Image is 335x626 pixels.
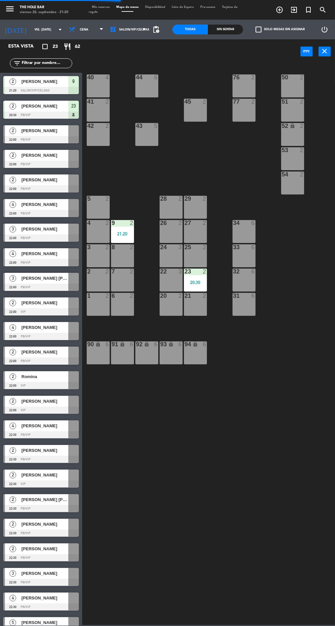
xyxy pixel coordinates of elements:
[300,74,304,80] div: 2
[256,27,261,32] span: check_box_outline_blank
[304,6,312,14] i: turned_in_not
[20,5,68,10] div: The Hole Bar
[21,176,68,183] span: [PERSON_NAME]
[41,43,49,50] i: crop_square
[256,27,305,32] label: Solo mesas sin asignar
[184,280,207,285] div: 20:30
[154,341,158,347] div: 6
[87,220,88,226] div: 4
[113,6,142,9] span: Mapa de mesas
[10,595,16,601] span: 4
[203,244,207,250] div: 2
[178,269,182,274] div: 3
[154,74,158,80] div: 6
[80,28,88,31] span: Cena
[185,293,185,299] div: 21
[63,43,71,50] i: restaurant
[21,545,68,552] span: [PERSON_NAME]
[185,269,185,274] div: 23
[21,472,68,478] span: [PERSON_NAME]
[303,47,311,55] i: power_input
[10,324,16,331] span: 4
[21,250,68,257] span: [PERSON_NAME]
[144,341,149,347] i: lock
[21,373,68,380] span: Romina
[21,496,68,503] span: [PERSON_NAME] [PERSON_NAME]
[130,220,134,226] div: 2
[10,177,16,183] span: 2
[10,521,16,528] span: 2
[300,123,304,129] div: 2
[203,196,207,202] div: 2
[5,4,15,14] i: menu
[203,341,207,347] div: 6
[73,77,75,85] span: 9
[87,244,88,250] div: 3
[300,99,304,105] div: 2
[300,172,304,177] div: 2
[185,99,185,105] div: 45
[111,232,134,236] div: 21:20
[10,300,16,306] span: 2
[119,28,149,31] span: Salon/VIP/Celdas
[185,220,185,226] div: 27
[130,341,134,347] div: 6
[21,422,68,429] span: [PERSON_NAME]
[185,341,185,347] div: 94
[105,269,109,274] div: 2
[21,103,68,110] span: [PERSON_NAME]
[251,220,255,226] div: 6
[10,128,16,134] span: 2
[87,74,88,80] div: 40
[21,521,68,528] span: [PERSON_NAME]
[21,226,68,232] span: [PERSON_NAME]
[142,6,168,9] span: Disponibilidad
[21,78,68,85] span: [PERSON_NAME]
[152,26,160,33] span: pending_actions
[290,123,295,129] i: lock
[301,47,313,56] button: power_input
[21,275,68,282] span: [PERSON_NAME] [PERSON_NAME]
[13,59,21,67] i: filter_list
[251,244,255,250] div: 6
[172,25,208,34] div: Todas
[168,6,197,9] span: Lista de Espera
[87,341,88,347] div: 90
[53,43,58,50] span: 23
[95,341,101,347] i: lock
[21,127,68,134] span: [PERSON_NAME]
[21,349,68,355] span: [PERSON_NAME]
[56,26,64,33] i: arrow_drop_down
[10,349,16,355] span: 2
[251,293,255,299] div: 6
[10,226,16,232] span: 3
[21,619,68,626] span: [PERSON_NAME]
[203,99,207,105] div: 2
[21,152,68,159] span: [PERSON_NAME]
[3,43,47,50] div: Esta vista
[105,220,109,226] div: 2
[10,398,16,405] span: 2
[10,275,16,282] span: 3
[130,244,134,250] div: 2
[87,123,88,129] div: 42
[10,472,16,478] span: 2
[87,293,88,299] div: 1
[321,47,329,55] i: close
[290,6,298,14] i: exit_to_app
[75,43,80,50] span: 62
[10,374,16,380] span: 2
